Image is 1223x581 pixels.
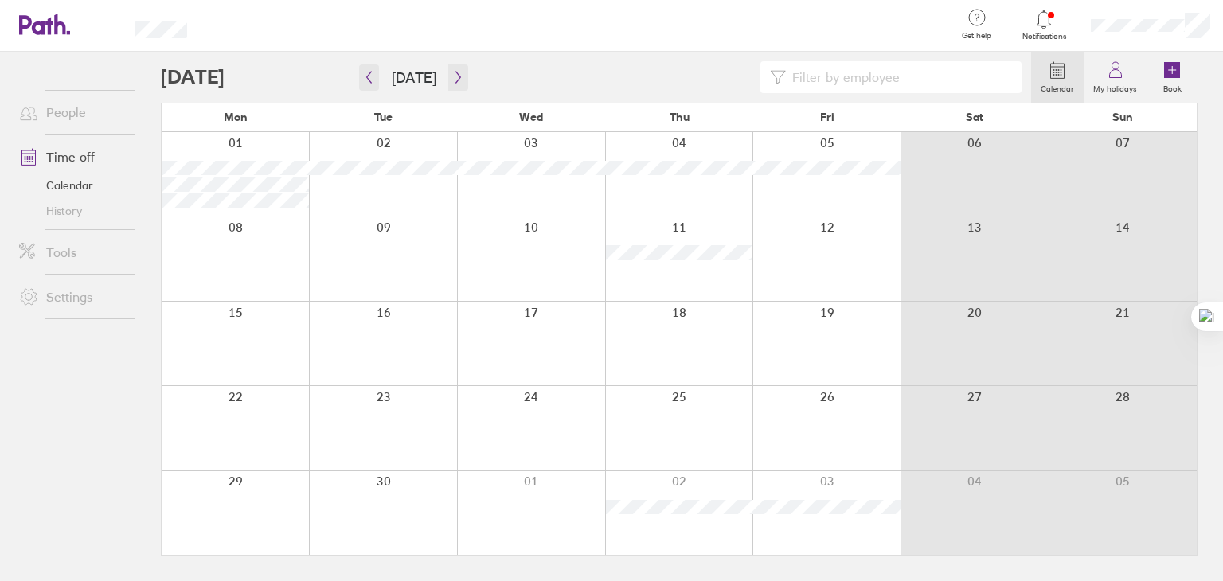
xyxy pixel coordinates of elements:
[966,111,983,123] span: Sat
[786,62,1012,92] input: Filter by employee
[519,111,543,123] span: Wed
[1084,80,1147,94] label: My holidays
[1112,111,1133,123] span: Sun
[1031,52,1084,103] a: Calendar
[820,111,834,123] span: Fri
[670,111,690,123] span: Thu
[6,236,135,268] a: Tools
[1031,80,1084,94] label: Calendar
[1084,52,1147,103] a: My holidays
[1154,80,1191,94] label: Book
[1147,52,1198,103] a: Book
[379,64,449,91] button: [DATE]
[6,96,135,128] a: People
[951,31,1002,41] span: Get help
[374,111,393,123] span: Tue
[6,198,135,224] a: History
[224,111,248,123] span: Mon
[1018,8,1070,41] a: Notifications
[6,173,135,198] a: Calendar
[6,141,135,173] a: Time off
[6,281,135,313] a: Settings
[1018,32,1070,41] span: Notifications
